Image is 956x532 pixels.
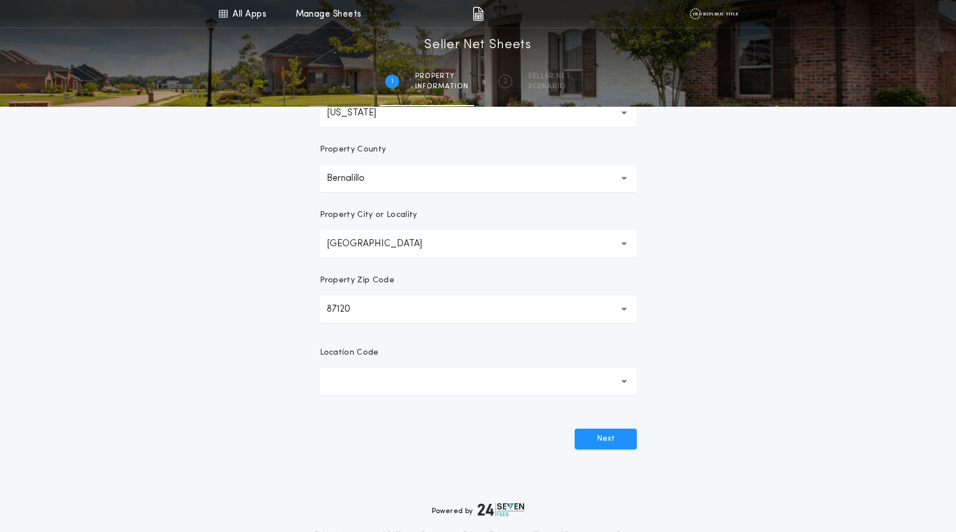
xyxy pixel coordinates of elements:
[320,230,637,258] button: [GEOGRAPHIC_DATA]
[415,82,469,91] span: information
[320,347,379,359] p: Location Code
[528,82,571,91] span: SCENARIO
[327,106,394,120] p: [US_STATE]
[432,503,525,517] div: Powered by
[528,72,571,81] span: SELLER NET
[575,429,637,449] button: Next
[320,99,637,127] button: [US_STATE]
[327,172,383,185] p: Bernalillo
[320,209,417,221] p: Property City or Locality
[327,237,440,251] p: [GEOGRAPHIC_DATA]
[504,77,508,86] h2: 2
[320,296,637,323] button: 87120
[320,275,394,286] p: Property Zip Code
[391,77,393,86] h2: 1
[327,302,369,316] p: 87120
[690,8,738,20] img: vs-icon
[415,72,469,81] span: Property
[478,503,525,517] img: logo
[473,7,483,21] img: img
[320,144,386,156] p: Property County
[424,36,532,55] h1: Seller Net Sheets
[320,165,637,192] button: Bernalillo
